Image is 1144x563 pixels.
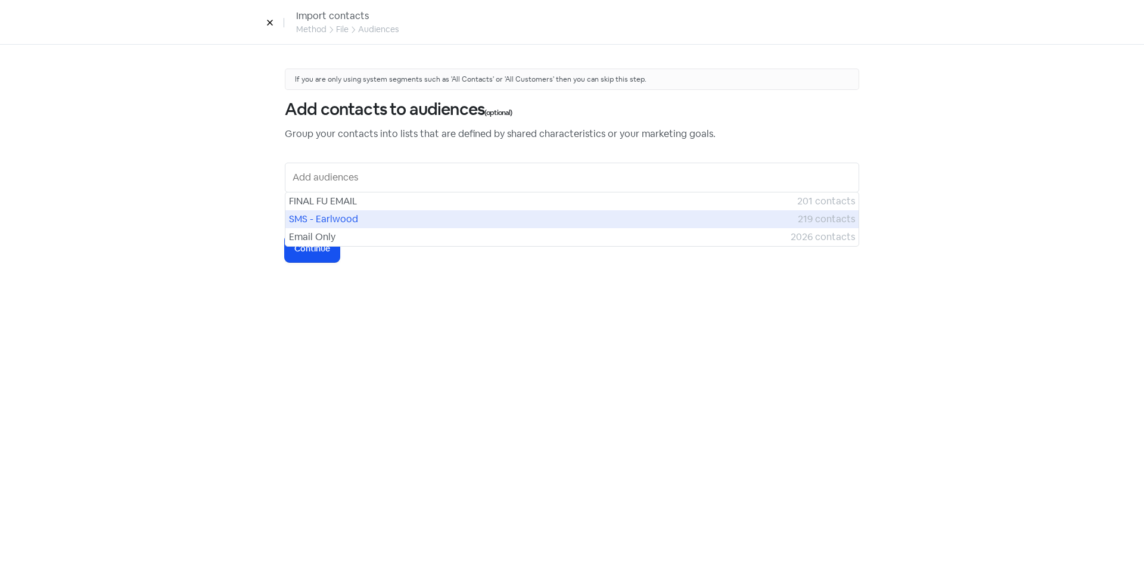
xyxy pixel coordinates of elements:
h3: Add contacts to audiences [285,99,859,120]
span: 2026 contacts [791,230,855,244]
div: File [336,23,349,36]
small: (optional) [484,107,512,119]
span: 219 contacts [798,212,855,226]
div: Import contacts [296,9,399,23]
span: SMS - Earlwood [289,212,798,226]
input: Add audiences [293,168,854,187]
div: Audiences [358,23,399,36]
span: 201 contacts [797,194,855,209]
div: If you are only using system segments such as 'All Contacts' or 'All Customers' then you can skip... [285,69,859,90]
span: Email Only [289,230,791,244]
p: Group your contacts into lists that are defined by shared characteristics or your marketing goals. [285,127,859,141]
div: Method [296,23,327,36]
span: Continue [294,242,330,255]
span: FINAL FU EMAIL [289,194,797,209]
button: Continue [285,235,340,262]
